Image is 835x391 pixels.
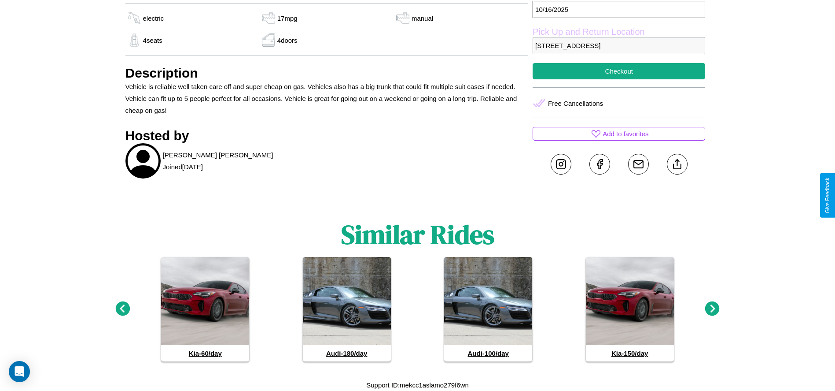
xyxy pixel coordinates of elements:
button: Checkout [533,63,705,79]
p: Vehicle is reliable well taken care off and super cheap on gas. Vehicles also has a big trunk tha... [125,81,529,116]
p: Support ID: mekcc1aslamo279f6wn [366,379,469,391]
h4: Audi - 100 /day [444,345,532,361]
img: gas [394,11,412,25]
a: Audi-100/day [444,257,532,361]
a: Kia-60/day [161,257,249,361]
img: gas [260,34,277,47]
div: Open Intercom Messenger [9,361,30,382]
h4: Kia - 150 /day [586,345,674,361]
p: Add to favorites [603,128,648,140]
p: Joined [DATE] [163,161,203,173]
img: gas [125,34,143,47]
p: manual [412,12,433,24]
p: 4 doors [277,34,298,46]
a: Kia-150/day [586,257,674,361]
h3: Description [125,66,529,81]
h4: Audi - 180 /day [303,345,391,361]
p: 10 / 16 / 2025 [533,1,705,18]
img: gas [260,11,277,25]
p: Free Cancellations [548,97,603,109]
p: [STREET_ADDRESS] [533,37,705,54]
h4: Kia - 60 /day [161,345,249,361]
button: Add to favorites [533,127,705,141]
p: 17 mpg [277,12,298,24]
img: gas [125,11,143,25]
p: [PERSON_NAME] [PERSON_NAME] [163,149,273,161]
p: 4 seats [143,34,162,46]
p: electric [143,12,164,24]
label: Pick Up and Return Location [533,27,705,37]
a: Audi-180/day [303,257,391,361]
div: Give Feedback [824,178,831,213]
h1: Similar Rides [341,216,494,253]
h3: Hosted by [125,128,529,143]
